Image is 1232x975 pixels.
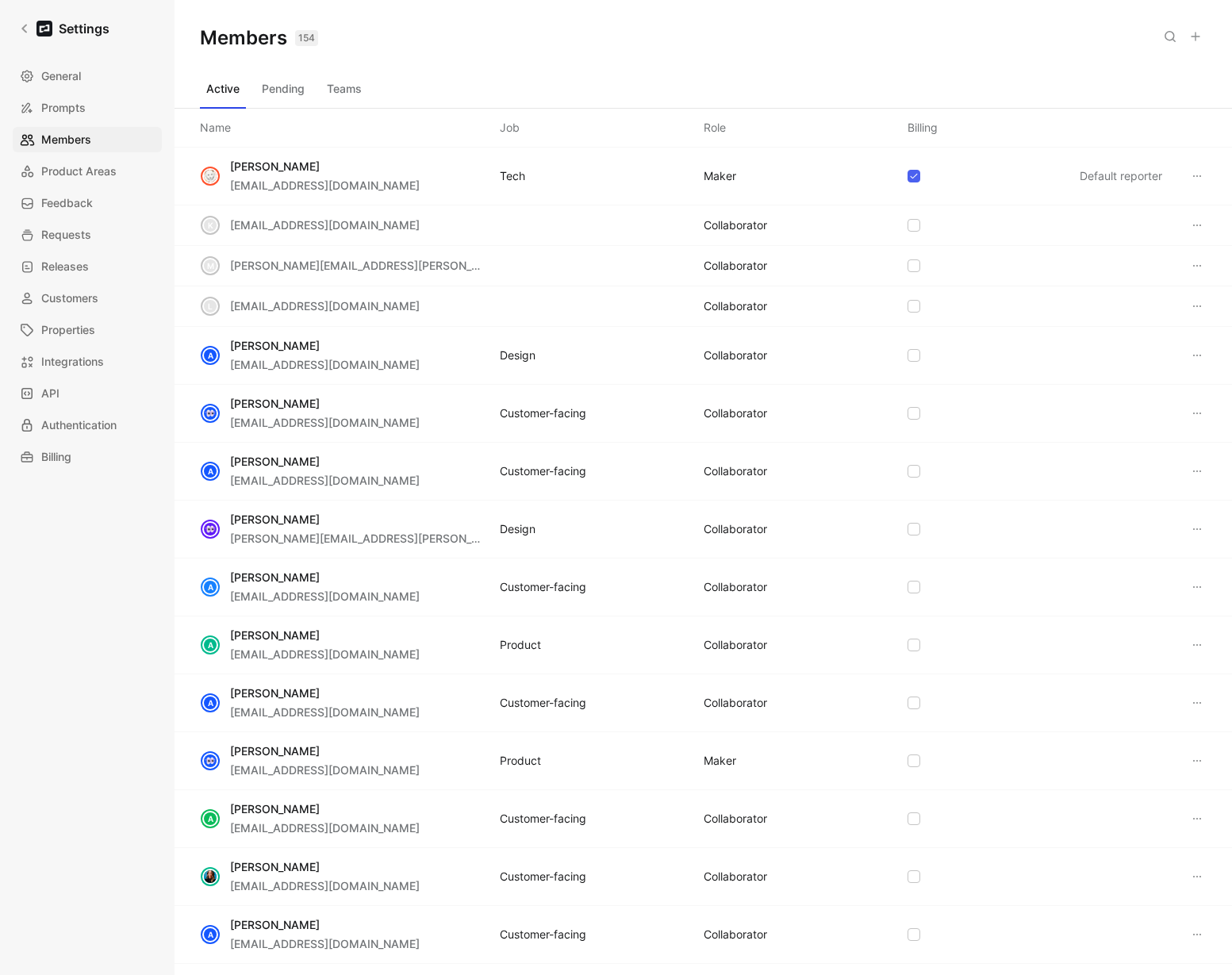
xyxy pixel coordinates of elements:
a: Settings [13,13,116,44]
div: l [202,298,218,314]
div: Customer-facing [500,925,586,944]
a: Product Areas [13,159,162,184]
div: MAKER [704,167,736,186]
div: A [202,347,218,363]
a: Members [13,127,162,152]
div: A [202,811,218,827]
span: [PERSON_NAME] [230,397,320,410]
h1: Settings [59,19,109,38]
span: Releases [41,257,89,276]
span: Integrations [41,352,104,371]
div: Customer-facing [500,578,586,597]
div: COLLABORATOR [704,867,767,886]
div: Billing [908,118,938,137]
img: avatar [202,405,218,421]
button: Pending [255,76,311,102]
div: A [202,463,218,479]
span: [PERSON_NAME] [230,570,320,584]
span: Feedback [41,194,93,213]
div: A [202,637,218,653]
div: MAKER [704,751,736,770]
span: Requests [41,225,91,244]
span: [PERSON_NAME] [230,159,320,173]
div: COLLABORATOR [704,216,767,235]
a: Properties [13,317,162,343]
span: [PERSON_NAME] [230,802,320,816]
span: [EMAIL_ADDRESS][DOMAIN_NAME] [230,763,420,777]
span: Default reporter [1080,169,1162,182]
span: Customers [41,289,98,308]
button: Teams [320,76,368,102]
div: 154 [295,30,318,46]
span: Authentication [41,416,117,435]
div: A [202,695,218,711]
div: Customer-facing [500,404,586,423]
span: [PERSON_NAME] [230,455,320,468]
span: [EMAIL_ADDRESS][DOMAIN_NAME] [230,178,420,192]
div: Product [500,751,541,770]
span: [EMAIL_ADDRESS][DOMAIN_NAME] [230,589,420,603]
div: Tech [500,167,525,186]
span: [EMAIL_ADDRESS][DOMAIN_NAME] [230,299,420,313]
div: COLLABORATOR [704,578,767,597]
span: [EMAIL_ADDRESS][DOMAIN_NAME] [230,705,420,719]
a: Requests [13,222,162,248]
div: COLLABORATOR [704,297,767,316]
span: [PERSON_NAME] [230,339,320,352]
div: COLLABORATOR [704,404,767,423]
span: [EMAIL_ADDRESS][DOMAIN_NAME] [230,218,420,232]
span: [PERSON_NAME] [230,628,320,642]
span: Members [41,130,91,149]
div: COLLABORATOR [704,809,767,828]
span: Properties [41,321,95,340]
span: [PERSON_NAME] [230,512,320,526]
span: Billing [41,447,71,466]
a: Authentication [13,413,162,438]
span: [EMAIL_ADDRESS][DOMAIN_NAME] [230,937,420,950]
div: A [202,579,218,595]
a: Billing [13,444,162,470]
div: Design [500,520,535,539]
span: [EMAIL_ADDRESS][DOMAIN_NAME] [230,879,420,892]
div: Job [500,118,520,137]
a: Feedback [13,190,162,216]
img: avatar [202,168,218,184]
div: Customer-facing [500,693,586,712]
span: [PERSON_NAME] [230,686,320,700]
span: API [41,384,59,403]
div: COLLABORATOR [704,462,767,481]
span: [EMAIL_ADDRESS][DOMAIN_NAME] [230,474,420,487]
div: COLLABORATOR [704,925,767,944]
span: [PERSON_NAME] [230,918,320,931]
span: [EMAIL_ADDRESS][DOMAIN_NAME] [230,821,420,835]
span: [PERSON_NAME] [230,860,320,873]
a: General [13,63,162,89]
span: [PERSON_NAME][EMAIL_ADDRESS][PERSON_NAME][DOMAIN_NAME] [230,532,599,545]
span: [EMAIL_ADDRESS][DOMAIN_NAME] [230,358,420,371]
div: COLLABORATOR [704,693,767,712]
div: Design [500,346,535,365]
h1: Members [200,25,318,51]
div: Customer-facing [500,462,586,481]
span: [PERSON_NAME][EMAIL_ADDRESS][PERSON_NAME][DOMAIN_NAME] [230,259,599,272]
a: API [13,381,162,406]
div: Role [704,118,726,137]
img: avatar [202,521,218,537]
div: m [202,258,218,274]
div: Customer-facing [500,809,586,828]
a: Releases [13,254,162,279]
span: [EMAIL_ADDRESS][DOMAIN_NAME] [230,416,420,429]
span: [EMAIL_ADDRESS][DOMAIN_NAME] [230,647,420,661]
div: A [202,927,218,942]
img: avatar [202,869,218,885]
div: COLLABORATOR [704,346,767,365]
a: Prompts [13,95,162,121]
div: COLLABORATOR [704,635,767,654]
div: Product [500,635,541,654]
button: Active [200,76,246,102]
div: COLLABORATOR [704,256,767,275]
a: Customers [13,286,162,311]
img: avatar [202,753,218,769]
span: [PERSON_NAME] [230,744,320,758]
div: COLLABORATOR [704,520,767,539]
